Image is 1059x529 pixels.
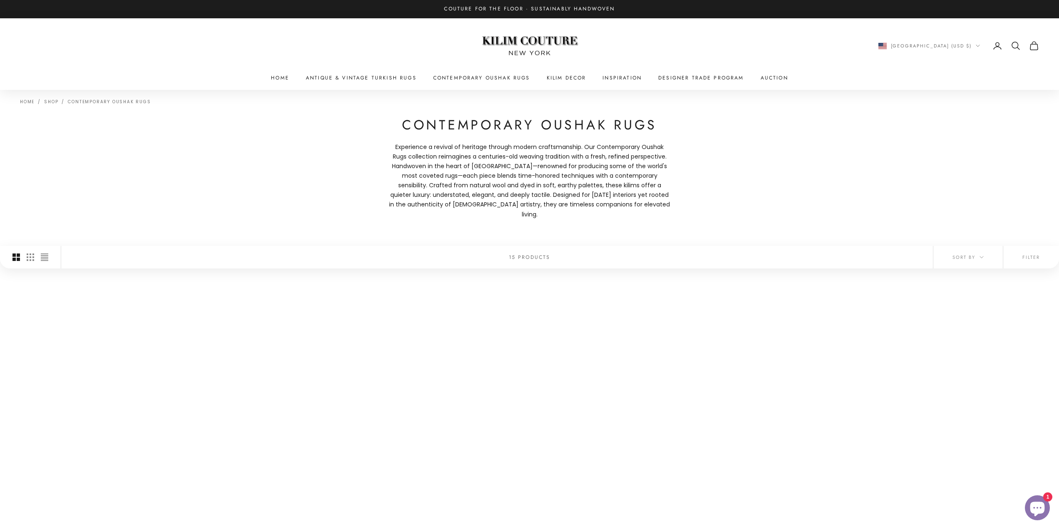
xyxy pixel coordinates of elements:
span: Sort by [952,253,984,261]
button: Switch to compact product images [41,246,48,268]
inbox-online-store-chat: Shopify online store chat [1022,495,1052,522]
a: Antique & Vintage Turkish Rugs [306,74,417,82]
p: Experience a revival of heritage through modern craftsmanship. Our Contemporary Oushak Rugs colle... [388,142,671,219]
nav: Breadcrumb [20,98,151,104]
nav: Secondary navigation [878,41,1039,51]
span: [GEOGRAPHIC_DATA] (USD $) [891,42,972,50]
a: Contemporary Oushak Rugs [433,74,530,82]
nav: Primary navigation [20,74,1039,82]
summary: Kilim Decor [547,74,586,82]
h1: Contemporary Oushak Rugs [388,117,671,134]
button: Switch to larger product images [12,246,20,268]
img: Logo of Kilim Couture New York [478,26,582,66]
a: Designer Trade Program [658,74,744,82]
button: Change country or currency [878,42,980,50]
a: Home [271,74,289,82]
button: Filter [1003,246,1059,268]
button: Sort by [933,246,1003,268]
a: Home [20,99,35,105]
a: Inspiration [603,74,642,82]
a: Shop [44,99,58,105]
img: United States [878,43,887,49]
p: Couture for the Floor · Sustainably Handwoven [444,5,615,13]
p: 15 products [509,253,551,261]
a: Contemporary Oushak Rugs [68,99,151,105]
a: Auction [761,74,788,82]
button: Switch to smaller product images [27,246,34,268]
